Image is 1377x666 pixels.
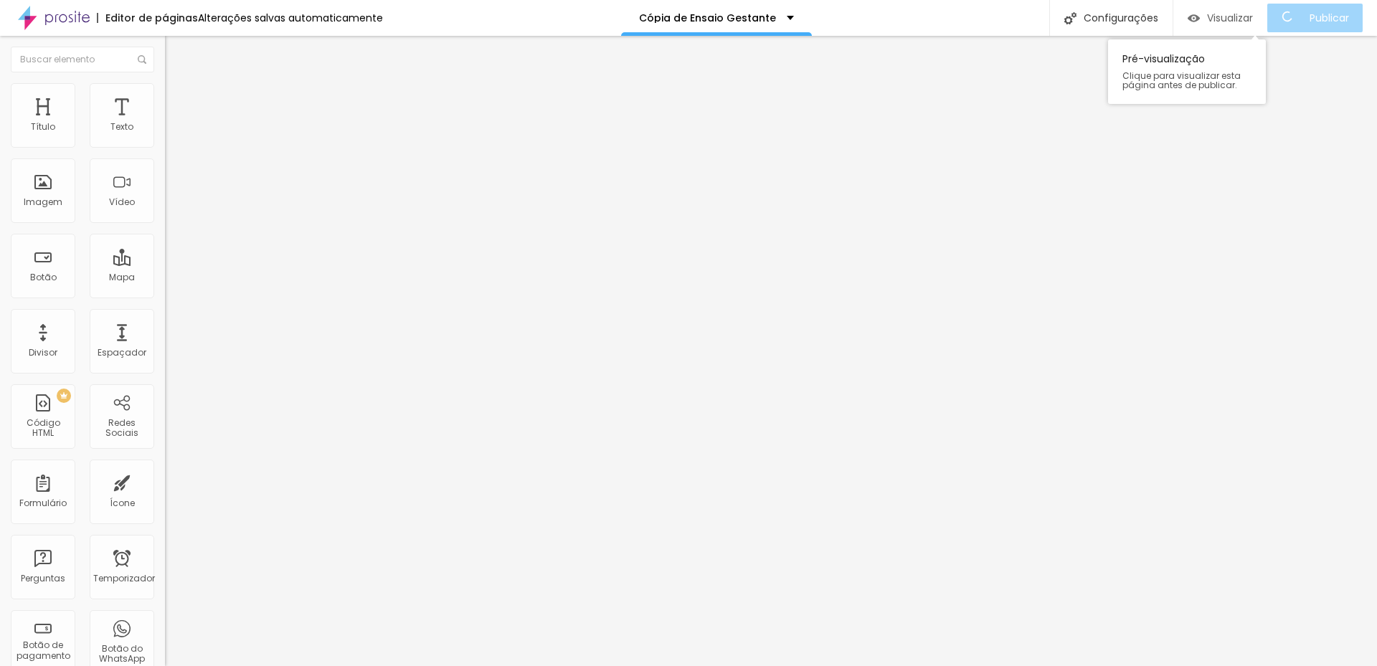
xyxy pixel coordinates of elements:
font: Configurações [1084,11,1158,25]
font: Botão [30,271,57,283]
button: Publicar [1267,4,1363,32]
font: Texto [110,120,133,133]
font: Pré-visualização [1122,52,1205,66]
font: Formulário [19,497,67,509]
font: Redes Sociais [105,417,138,439]
font: Temporizador [93,572,155,584]
font: Editor de páginas [105,11,198,25]
font: Perguntas [21,572,65,584]
font: Cópia de Ensaio Gestante [639,11,776,25]
button: Visualizar [1173,4,1267,32]
font: Imagem [24,196,62,208]
img: view-1.svg [1188,12,1200,24]
font: Botão de pagamento [16,639,70,661]
font: Publicar [1310,11,1349,25]
font: Ícone [110,497,135,509]
font: Alterações salvas automaticamente [198,11,383,25]
font: Clique para visualizar esta página antes de publicar. [1122,70,1241,91]
iframe: Editor [165,36,1377,666]
font: Divisor [29,346,57,358]
font: Mapa [109,271,135,283]
font: Código HTML [27,417,60,439]
font: Título [31,120,55,133]
font: Visualizar [1207,11,1253,25]
font: Espaçador [98,346,146,358]
img: Ícone [1064,12,1076,24]
img: Ícone [138,55,146,64]
font: Vídeo [109,196,135,208]
font: Botão do WhatsApp [99,642,145,665]
input: Buscar elemento [11,47,154,72]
